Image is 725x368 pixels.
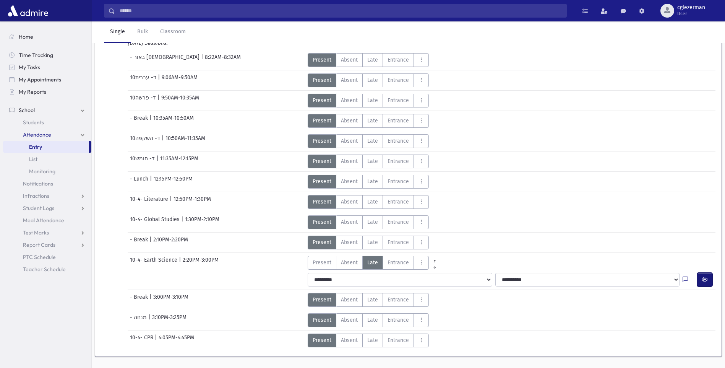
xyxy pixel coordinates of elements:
i: [DATE] Sessions: [128,40,167,46]
span: Late [367,177,378,186]
span: 10-4- Global Studies [130,215,181,229]
span: Absent [341,96,358,104]
span: Time Tracking [19,52,53,59]
span: | [156,155,160,168]
span: Test Marks [23,229,49,236]
span: Home [19,33,33,40]
a: Student Logs [3,202,91,214]
span: - מנחה [130,313,148,327]
div: AttTypes [308,334,429,347]
span: 3:00PM-3:10PM [153,293,188,307]
span: Entrance [388,296,409,304]
span: Attendance [23,131,51,138]
span: Present [313,316,331,324]
span: | [148,313,152,327]
a: Entry [3,141,89,153]
span: Entrance [388,76,409,84]
img: AdmirePro [6,3,50,18]
span: 2:20PM-3:00PM [183,256,219,270]
a: Single [104,21,131,43]
span: 10ד- פרשה [130,94,157,107]
span: Entrance [388,96,409,104]
span: Absent [341,238,358,246]
span: Students [23,119,44,126]
a: Teacher Schedule [3,263,91,275]
span: Absent [341,218,358,226]
span: Late [367,296,378,304]
span: Absent [341,336,358,344]
span: Present [313,259,331,267]
a: Students [3,116,91,129]
span: List [29,156,37,163]
span: 10-4- Literature [130,195,170,209]
span: Present [313,177,331,186]
span: Late [367,157,378,165]
span: Entry [29,143,42,150]
span: 10-4- Earth Science [130,256,179,270]
span: Present [313,157,331,165]
span: Entrance [388,56,409,64]
span: - באור [DEMOGRAPHIC_DATA] [130,53,201,67]
span: 10:35AM-10:50AM [153,114,194,128]
span: 10:50AM-11:35AM [165,134,205,148]
span: Notifications [23,180,53,187]
span: | [162,134,165,148]
span: 4:05PM-4:45PM [159,334,194,347]
div: AttTypes [308,114,429,128]
span: Present [313,56,331,64]
span: Entrance [388,259,409,267]
span: Late [367,56,378,64]
span: School [19,107,35,114]
span: Present [313,117,331,125]
span: Present [313,96,331,104]
a: My Tasks [3,61,91,73]
span: 8:22AM-8:32AM [205,53,241,67]
span: Late [367,137,378,145]
a: Bulk [131,21,154,43]
span: Absent [341,76,358,84]
span: Late [367,198,378,206]
span: Late [367,218,378,226]
span: Late [367,76,378,84]
span: | [157,94,161,107]
span: Absent [341,137,358,145]
input: Search [115,4,566,18]
span: Present [313,238,331,246]
span: 10ד- עברית [130,73,158,87]
a: Classroom [154,21,192,43]
span: 11:35AM-12:15PM [160,155,198,168]
span: Absent [341,56,358,64]
a: Meal Attendance [3,214,91,226]
span: | [170,195,174,209]
span: 3:10PM-3:25PM [152,313,187,327]
span: - Lunch [130,175,150,189]
span: Present [313,336,331,344]
span: Teacher Schedule [23,266,66,273]
span: | [179,256,183,270]
div: AttTypes [308,256,441,270]
span: Absent [341,157,358,165]
div: AttTypes [308,195,429,209]
span: 10ד- חומש [130,155,156,168]
span: Present [313,137,331,145]
span: Late [367,316,378,324]
span: Present [313,198,331,206]
span: | [158,73,162,87]
div: AttTypes [308,94,429,107]
span: Present [313,218,331,226]
span: Infractions [23,192,49,199]
span: Entrance [388,117,409,125]
a: Monitoring [3,165,91,177]
span: Entrance [388,137,409,145]
span: 12:50PM-1:30PM [174,195,211,209]
span: | [149,236,153,249]
a: School [3,104,91,116]
span: My Reports [19,88,46,95]
a: PTC Schedule [3,251,91,263]
span: Absent [341,259,358,267]
span: - Break [130,114,149,128]
span: Entrance [388,316,409,324]
span: Late [367,259,378,267]
a: Home [3,31,91,43]
span: Late [367,96,378,104]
